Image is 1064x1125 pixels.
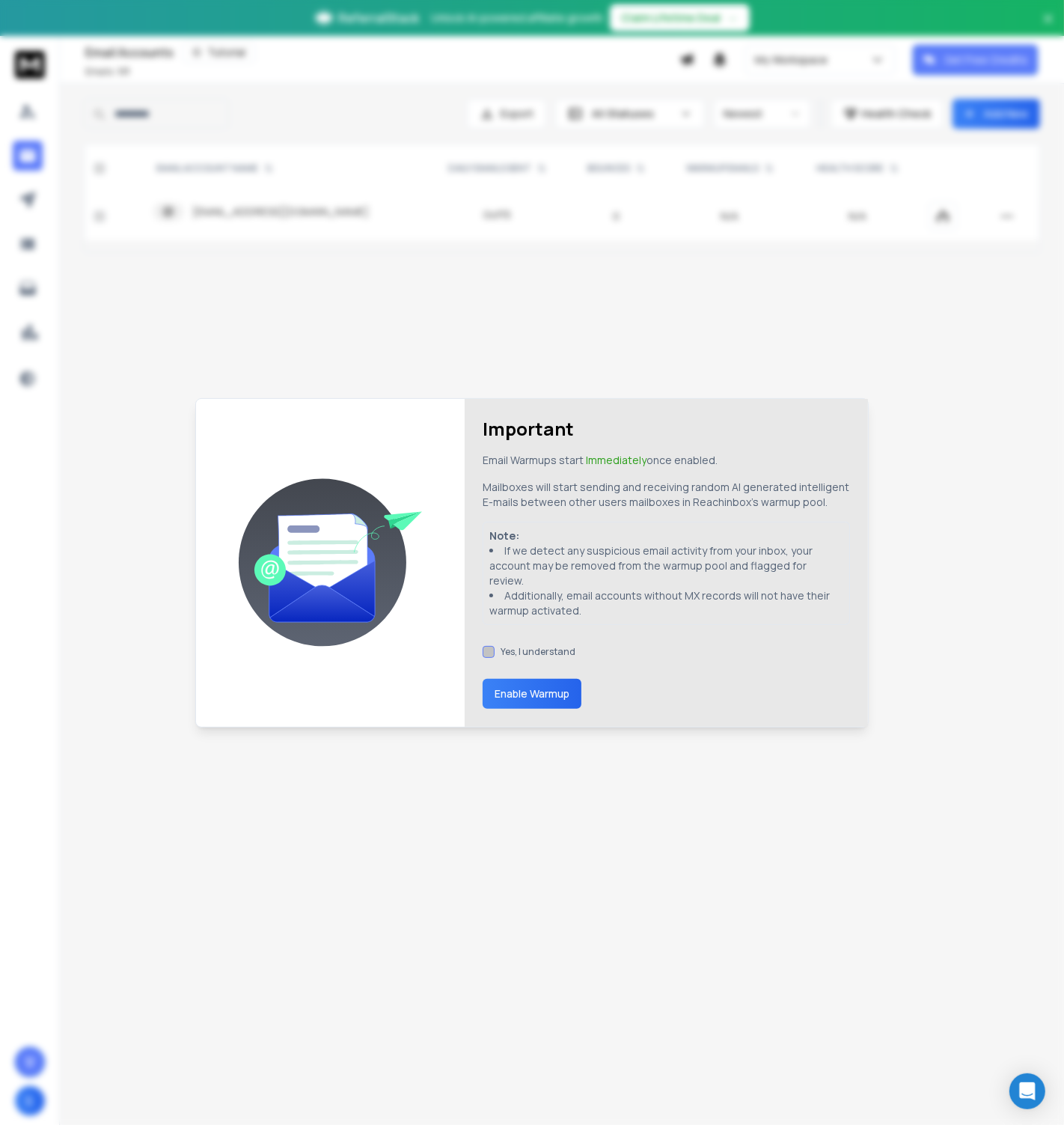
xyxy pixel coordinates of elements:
[489,528,843,543] p: Note:
[489,543,843,588] li: If we detect any suspicious email activity from your inbox, your account may be removed from the ...
[483,453,718,468] p: Email Warmups start once enabled.
[483,679,581,709] button: Enable Warmup
[483,417,574,441] h1: Important
[586,453,646,467] span: Immediately
[483,480,850,510] p: Mailboxes will start sending and receiving random AI generated intelligent E-mails between other ...
[489,588,843,618] li: Additionally, email accounts without MX records will not have their warmup activated.
[501,646,575,658] label: Yes, I understand
[1009,1073,1045,1109] div: Open Intercom Messenger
